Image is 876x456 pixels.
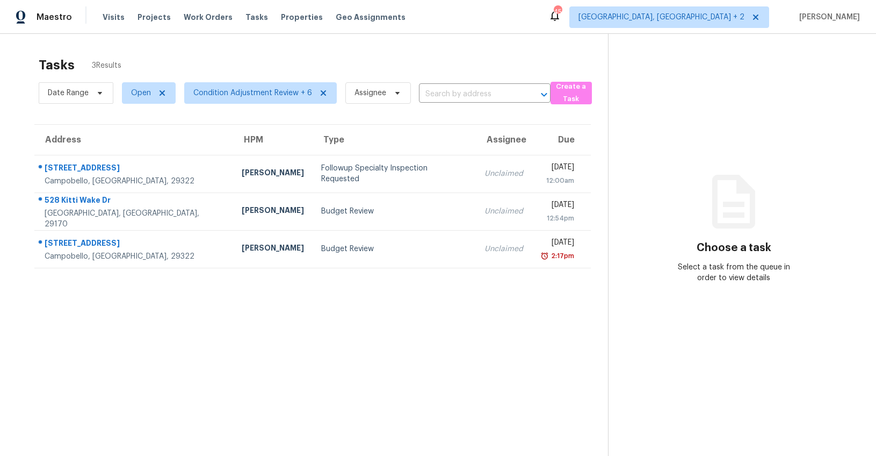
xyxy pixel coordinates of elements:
[540,162,574,175] div: [DATE]
[336,12,406,23] span: Geo Assignments
[193,88,312,98] span: Condition Adjustment Review + 6
[321,206,468,217] div: Budget Review
[671,262,797,283] div: Select a task from the queue in order to view details
[45,195,225,208] div: 528 Kitti Wake Dr
[34,125,233,155] th: Address
[242,167,304,181] div: [PERSON_NAME]
[540,251,549,261] img: Overdue Alarm Icon
[242,243,304,256] div: [PERSON_NAME]
[551,82,592,104] button: Create a Task
[48,88,89,98] span: Date Range
[233,125,313,155] th: HPM
[321,163,468,184] div: Followup Specialty Inspection Requested
[537,87,552,102] button: Open
[45,251,225,262] div: Campobello, [GEOGRAPHIC_DATA], 29322
[484,244,523,254] div: Unclaimed
[549,251,574,261] div: 2:17pm
[45,238,225,251] div: [STREET_ADDRESS]
[281,12,323,23] span: Properties
[45,176,225,187] div: Campobello, [GEOGRAPHIC_DATA], 29322
[39,60,75,70] h2: Tasks
[795,12,860,23] span: [PERSON_NAME]
[532,125,591,155] th: Due
[697,243,771,253] h3: Choose a task
[37,12,72,23] span: Maestro
[484,168,523,179] div: Unclaimed
[45,208,225,230] div: [GEOGRAPHIC_DATA], [GEOGRAPHIC_DATA], 29170
[245,13,268,21] span: Tasks
[554,6,561,17] div: 45
[354,88,386,98] span: Assignee
[540,237,574,251] div: [DATE]
[313,125,476,155] th: Type
[137,12,171,23] span: Projects
[92,60,121,71] span: 3 Results
[540,213,574,224] div: 12:54pm
[45,162,225,176] div: [STREET_ADDRESS]
[321,244,468,254] div: Budget Review
[556,81,587,105] span: Create a Task
[103,12,125,23] span: Visits
[540,175,574,186] div: 12:00am
[184,12,233,23] span: Work Orders
[419,86,520,103] input: Search by address
[242,205,304,218] div: [PERSON_NAME]
[484,206,523,217] div: Unclaimed
[131,88,151,98] span: Open
[540,199,574,213] div: [DATE]
[578,12,744,23] span: [GEOGRAPHIC_DATA], [GEOGRAPHIC_DATA] + 2
[476,125,532,155] th: Assignee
